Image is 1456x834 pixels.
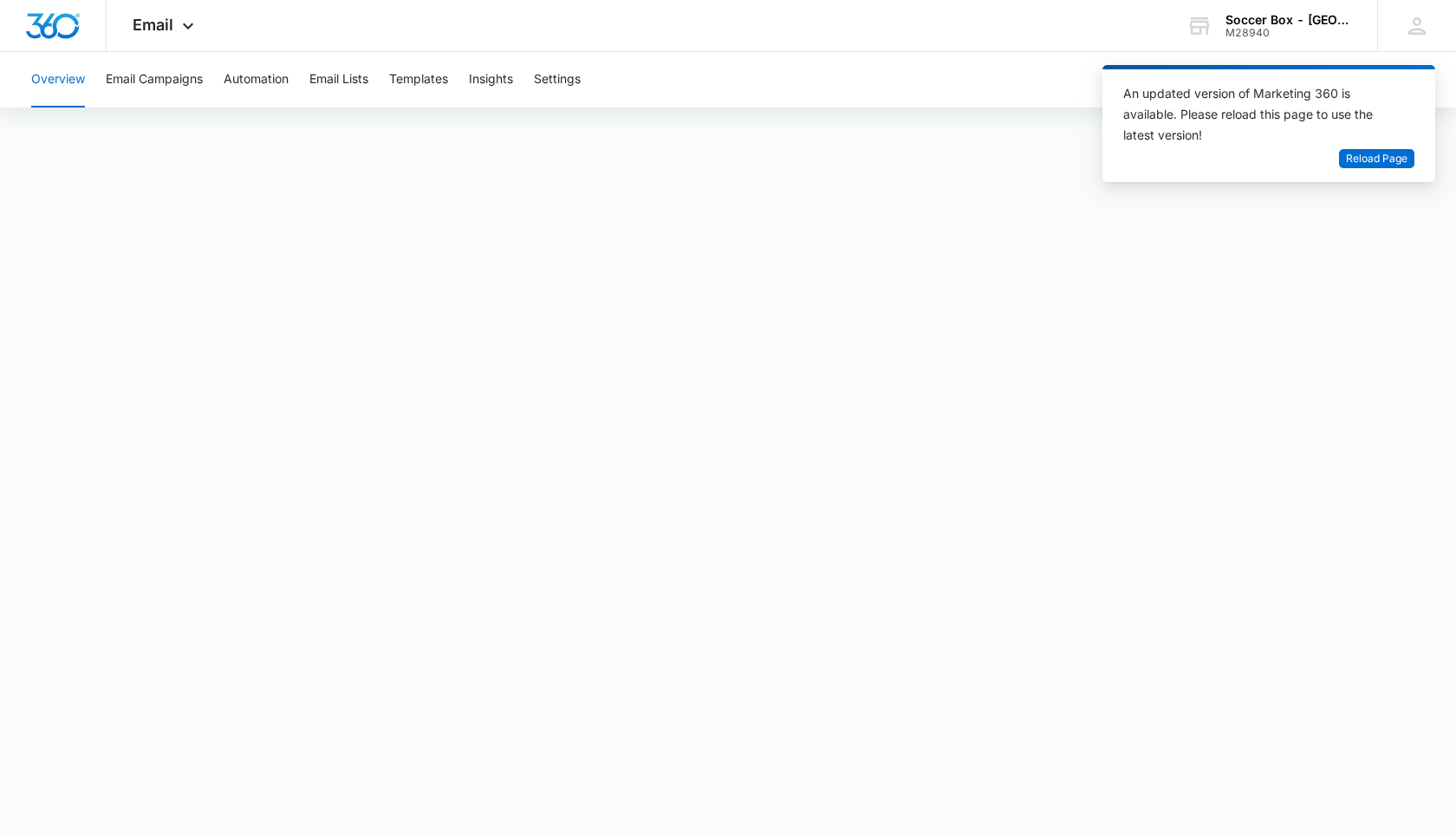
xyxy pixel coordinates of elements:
[133,16,173,34] span: Email
[1346,151,1407,167] span: Reload Page
[389,52,448,108] button: Templates
[469,52,513,108] button: Insights
[1339,149,1414,169] button: Reload Page
[31,52,85,108] button: Overview
[534,52,581,108] button: Settings
[1225,13,1352,27] div: account name
[224,52,289,108] button: Automation
[1123,83,1394,146] div: An updated version of Marketing 360 is available. Please reload this page to use the latest version!
[309,52,368,108] button: Email Lists
[1225,27,1352,39] div: account id
[106,52,203,108] button: Email Campaigns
